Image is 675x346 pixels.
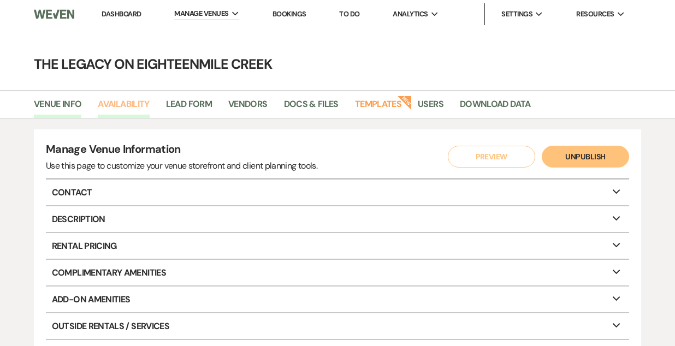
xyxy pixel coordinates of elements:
[284,97,339,118] a: Docs & Files
[397,94,412,110] strong: New
[102,9,141,19] a: Dashboard
[228,97,268,118] a: Vendors
[46,287,629,312] p: Add-On Amenities
[501,9,532,20] span: Settings
[355,97,401,118] a: Templates
[273,9,306,19] a: Bookings
[46,260,629,285] p: Complimentary Amenities
[46,233,629,259] p: Rental Pricing
[448,146,535,168] button: Preview
[46,313,629,339] p: Outside Rentals / Services
[34,97,82,118] a: Venue Info
[445,146,532,168] a: Preview
[46,180,629,205] p: Contact
[174,8,228,19] span: Manage Venues
[46,206,629,232] p: Description
[46,159,317,172] div: Use this page to customize your venue storefront and client planning tools.
[46,141,317,159] h4: Manage Venue Information
[339,9,359,19] a: To Do
[34,3,74,26] img: Weven Logo
[166,97,212,118] a: Lead Form
[460,97,531,118] a: Download Data
[393,9,428,20] span: Analytics
[576,9,614,20] span: Resources
[418,97,443,118] a: Users
[98,97,149,118] a: Availability
[542,146,629,168] button: Unpublish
